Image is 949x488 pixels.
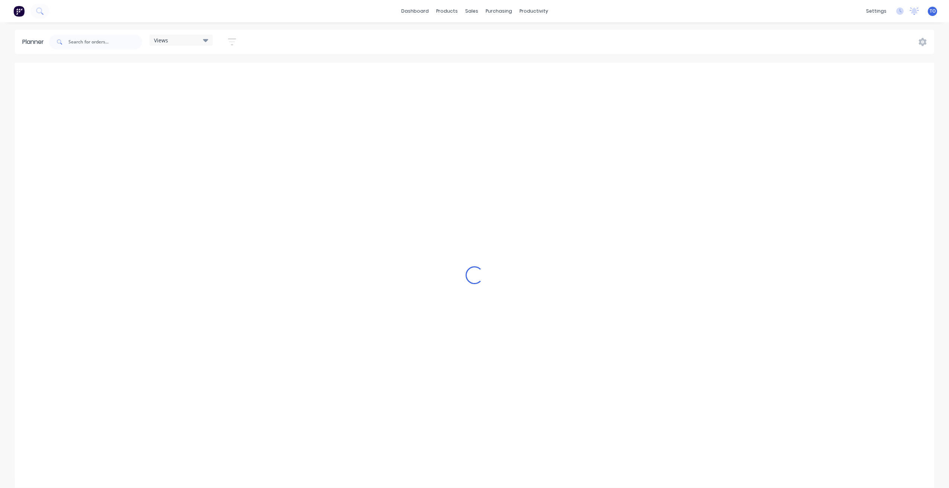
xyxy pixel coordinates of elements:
div: sales [461,6,482,17]
span: Views [154,36,168,44]
img: Factory [13,6,25,17]
div: Planner [22,38,48,46]
a: dashboard [398,6,432,17]
input: Search for orders... [68,35,142,49]
div: productivity [516,6,552,17]
div: settings [862,6,890,17]
span: TO [930,8,936,14]
div: products [432,6,461,17]
div: purchasing [482,6,516,17]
